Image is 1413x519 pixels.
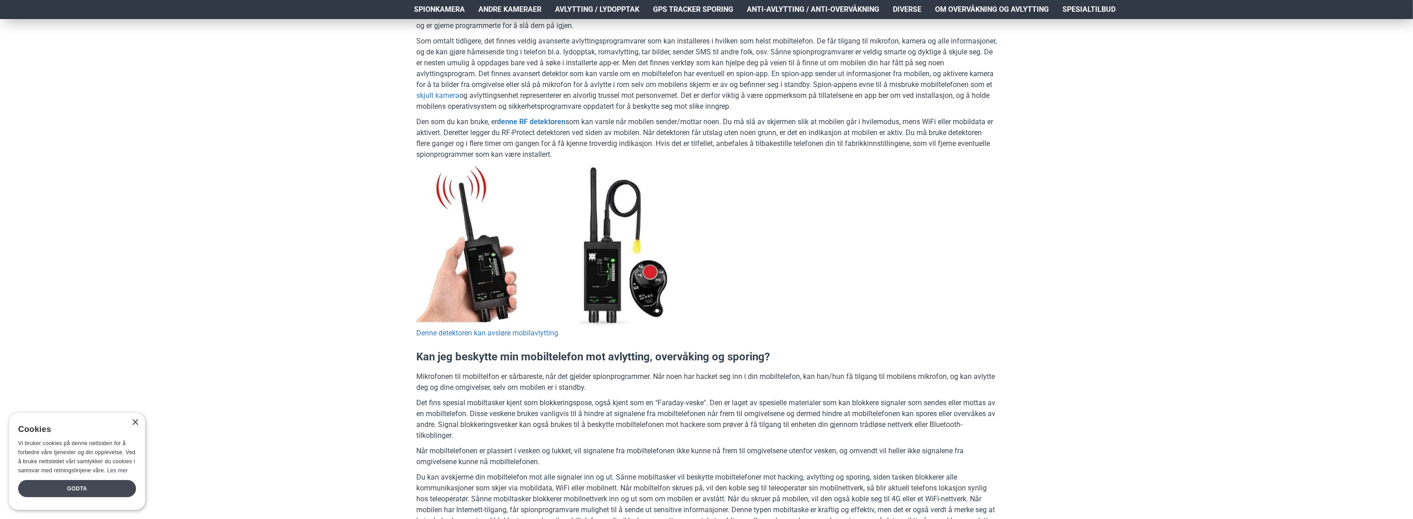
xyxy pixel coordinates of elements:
h3: Kan jeg beskytte min mobiltelefon mot avlytting, overvåking og sporing? [416,349,997,365]
span: Avlytting / Lydopptak [555,4,639,15]
span: Spionkamera [414,4,465,15]
div: Godta [18,480,136,497]
span: Anti-avlytting / Anti-overvåkning [747,4,879,15]
span: Andre kameraer [478,4,541,15]
span: Om overvåkning og avlytting [935,4,1049,15]
p: Når mobiltelefonen er plassert i vesken og lukket, vil signalene fra mobiltelefonen ikke kunne nå... [416,446,997,467]
span: Vi bruker cookies på denne nettsiden for å forbedre våre tjenester og din opplevelse. Ved å bruke... [18,440,136,473]
div: Close [132,419,138,426]
a: Les mer, opens a new window [107,467,127,474]
p: Det fins spesial mobiltasker kjent som blokkeringspose, også kjent som en "Faraday-veske". Den er... [416,398,997,441]
div: Cookies [18,420,130,439]
img: Detektor til å oppdage mobilavlytting [416,165,706,328]
p: Som omtalt tidligere, det finnes veldig avanserte avlyttingsprogramvarer som kan installeres i hv... [416,36,997,112]
a: denne RF detektoren [497,116,565,127]
a: Denne detektoren kan avsløre mobilavlytting [416,328,558,339]
span: Spesialtilbud [1062,4,1116,15]
p: Den som du kan bruke, er som kan varsle når mobilen sender/mottar noen. Du må slå av skjermen sli... [416,116,997,160]
span: GPS Tracker Sporing [653,4,733,15]
span: Diverse [893,4,921,15]
a: skjult kamera [416,90,459,101]
p: Mikrofonen til mobiltelfon er sårbareste, når det gjelder spionprogrammer. Når noen har hacket se... [416,371,997,393]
